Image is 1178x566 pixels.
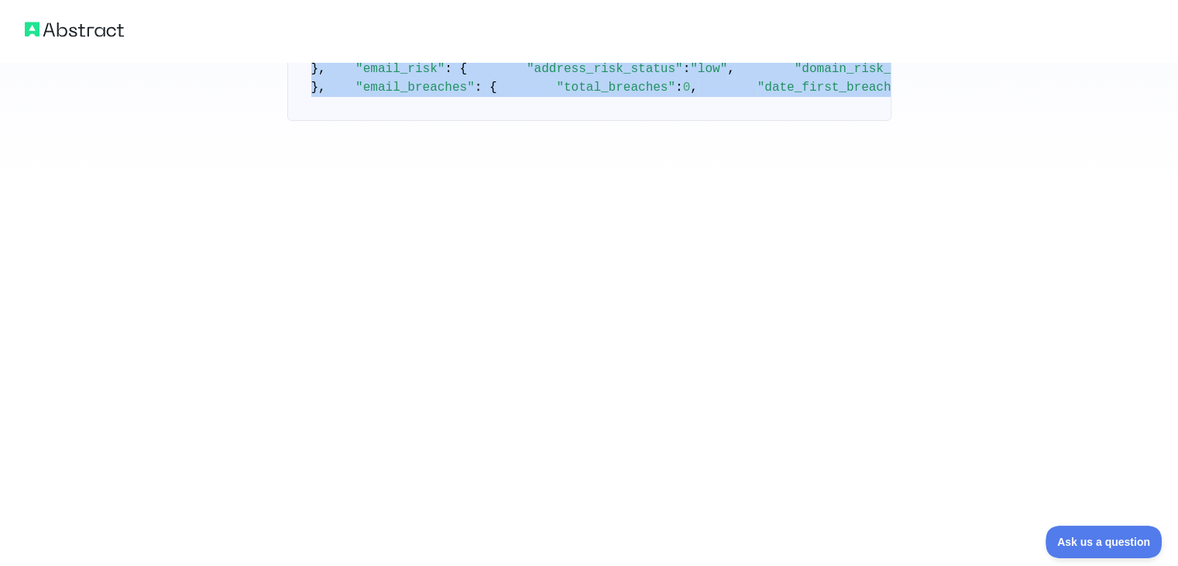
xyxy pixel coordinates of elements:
[556,81,675,95] span: "total_breaches"
[757,81,914,95] span: "date_first_breached"
[690,81,698,95] span: ,
[795,62,943,76] span: "domain_risk_status"
[683,62,691,76] span: :
[727,62,735,76] span: ,
[675,81,683,95] span: :
[475,81,497,95] span: : {
[527,62,683,76] span: "address_risk_status"
[690,62,727,76] span: "low"
[25,19,124,40] img: Abstract logo
[1046,526,1163,558] iframe: Toggle Customer Support
[355,81,475,95] span: "email_breaches"
[683,81,691,95] span: 0
[445,62,467,76] span: : {
[355,62,445,76] span: "email_risk"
